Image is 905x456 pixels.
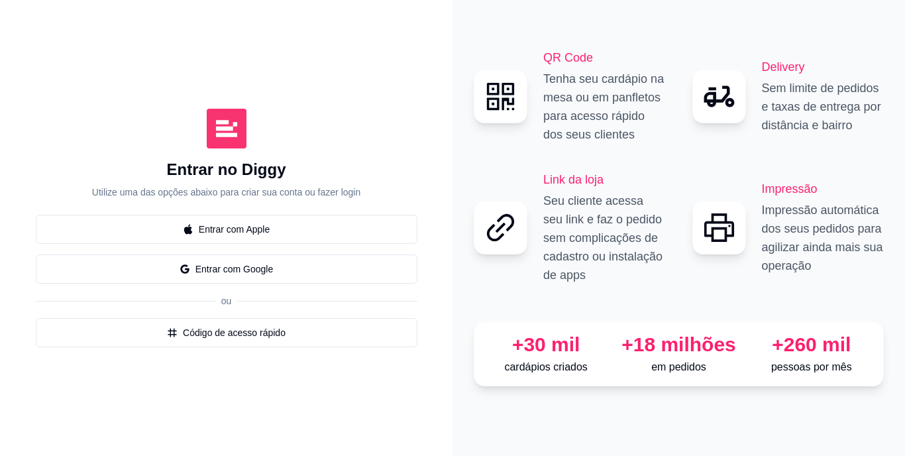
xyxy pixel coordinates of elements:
[543,48,666,67] h2: QR Code
[36,255,417,284] button: googleEntrar com Google
[216,296,237,306] span: ou
[167,327,178,338] span: number
[183,224,193,235] span: apple
[485,333,607,357] div: +30 mil
[751,359,873,375] p: pessoas por mês
[762,180,884,198] h2: Impressão
[543,192,666,284] p: Seu cliente acessa seu link e faz o pedido sem complicações de cadastro ou instalação de apps
[207,109,246,148] img: Diggy
[485,359,607,375] p: cardápios criados
[180,264,190,274] span: google
[543,70,666,144] p: Tenha seu cardápio na mesa ou em panfletos para acesso rápido dos seus clientes
[762,79,884,135] p: Sem limite de pedidos e taxas de entrega por distância e bairro
[762,58,884,76] h2: Delivery
[617,333,739,357] div: +18 milhões
[36,318,417,347] button: numberCódigo de acesso rápido
[36,215,417,244] button: appleEntrar com Apple
[751,333,873,357] div: +260 mil
[543,170,666,189] h2: Link da loja
[762,201,884,275] p: Impressão automática dos seus pedidos para agilizar ainda mais sua operação
[92,186,360,199] p: Utilize uma das opções abaixo para criar sua conta ou fazer login
[166,159,286,180] h1: Entrar no Diggy
[617,359,739,375] p: em pedidos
